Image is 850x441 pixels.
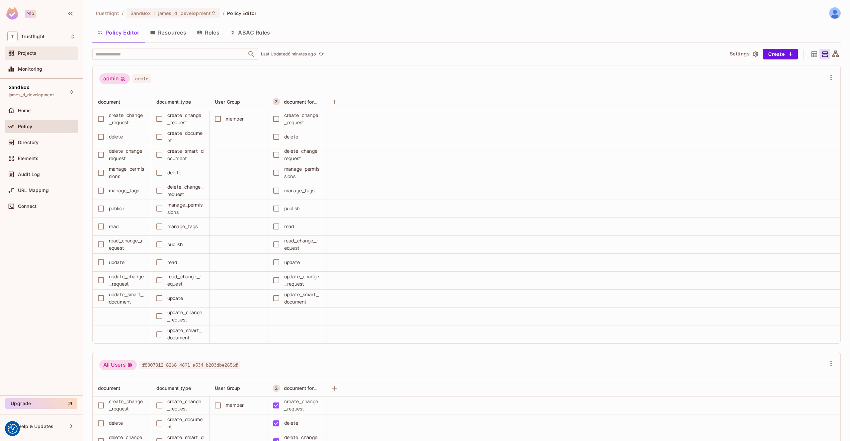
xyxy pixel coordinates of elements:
span: the active workspace [95,10,119,16]
li: / [223,10,224,16]
button: Create [763,49,798,59]
div: delete [284,419,298,427]
span: Directory [18,140,39,145]
img: Revisit consent button [8,424,18,434]
div: manage_tags [109,187,139,194]
div: create_smart_document [167,147,204,162]
span: Monitoring [18,66,42,72]
div: read [167,259,177,266]
span: refresh [318,51,324,57]
div: admin [99,73,130,84]
div: create_change_request [284,112,321,126]
button: Resources [145,24,192,41]
div: delete [167,169,181,176]
span: URL Mapping [18,188,49,193]
p: Last Updated 6 minutes ago [261,51,316,57]
button: Settings [727,49,760,59]
span: Policy Editor [227,10,256,16]
div: delete [109,133,123,140]
div: create_document [167,416,204,430]
div: read [284,223,294,230]
div: delete_change_request [167,183,204,198]
div: update [284,259,300,266]
div: create_change_request [109,112,145,126]
div: update_smart_document [284,291,321,306]
span: f8307312-8268-4691-a534-b203dbe2656f [139,361,240,369]
button: Open [247,49,256,59]
span: T [7,32,18,41]
img: James Duncan [829,8,840,19]
div: update_change_request [284,273,321,288]
div: All Users [99,360,137,370]
span: Workspace: Trustflight [21,34,44,39]
span: User Group [215,385,240,391]
div: delete [109,419,123,427]
span: : [153,11,156,16]
button: Roles [192,24,225,41]
div: update_smart_document [167,327,204,341]
div: update_change_request [167,309,204,323]
button: A Resource Set is a dynamically conditioned resource, defined by real-time criteria. [273,98,280,105]
div: publish [284,205,299,212]
div: publish [167,241,183,248]
span: Connect [18,204,37,209]
div: create_change_request [284,398,321,412]
div: Pro [25,10,36,18]
button: Upgrade [5,398,77,409]
div: create_change_request [167,112,204,126]
div: update [167,295,183,302]
div: manage_permissions [167,201,204,216]
div: manage_tags [284,187,315,194]
span: document_type [156,385,191,391]
span: admin [132,74,151,83]
button: Consent Preferences [8,424,18,434]
div: manage_permissions [109,165,145,180]
span: Projects [18,50,37,56]
div: read_change_request [284,237,321,252]
div: delete_change_request [109,147,145,162]
div: create_change_request [167,398,204,412]
div: publish [109,205,124,212]
div: manage_permissions [284,165,321,180]
span: james_d_development [158,10,211,16]
div: member [226,115,244,123]
span: document [98,99,120,105]
div: create_document [167,130,204,144]
span: Click to refresh data [316,50,325,58]
span: Audit Log [18,172,40,177]
span: document for owner [284,99,329,105]
span: document [98,385,120,391]
div: read [109,223,119,230]
li: / [122,10,124,16]
div: update [109,259,125,266]
span: Home [18,108,31,113]
button: refresh [317,50,325,58]
span: SandBox [130,10,151,16]
div: read_change_request [109,237,145,252]
div: update_change_request [109,273,145,288]
div: delete [284,133,298,140]
div: create_change_request [109,398,145,412]
img: SReyMgAAAABJRU5ErkJggg== [6,7,18,20]
span: document_type [156,99,191,105]
button: Policy Editor [92,24,145,41]
button: ABAC Rules [225,24,276,41]
span: james_d_development [9,92,54,98]
span: Elements [18,156,39,161]
div: update_smart_document [109,291,145,306]
span: Policy [18,124,32,129]
div: read_change_request [167,273,204,288]
span: document for owner [284,385,329,391]
span: User Group [215,99,240,105]
span: SandBox [9,85,29,90]
div: delete_change_request [284,147,321,162]
button: A Resource Set is a dynamically conditioned resource, defined by real-time criteria. [273,385,280,392]
div: manage_tags [167,223,198,230]
span: Help & Updates [18,424,53,429]
div: member [226,401,244,409]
